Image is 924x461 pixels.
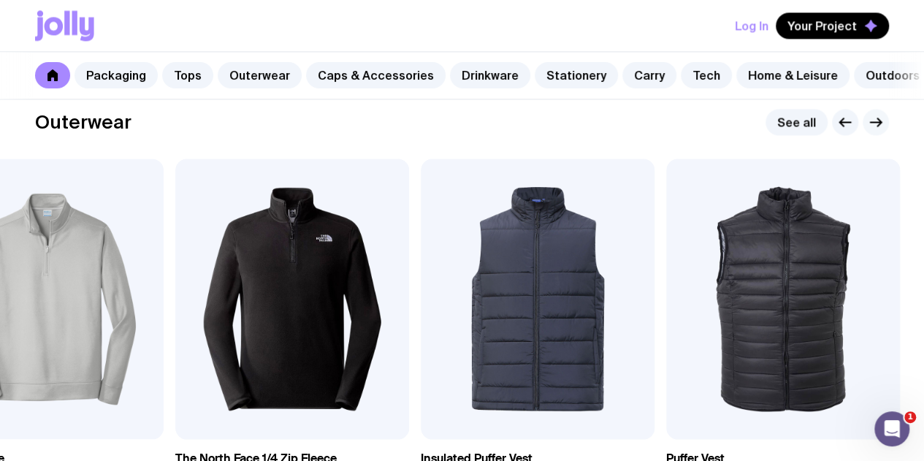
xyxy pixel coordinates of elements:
a: Carry [622,62,676,88]
a: See all [765,109,828,135]
a: Home & Leisure [736,62,849,88]
a: Tops [162,62,213,88]
a: Outerwear [218,62,302,88]
button: Log In [735,12,768,39]
a: Tech [681,62,732,88]
a: Packaging [75,62,158,88]
h2: Outerwear [35,111,131,133]
span: 1 [904,411,916,423]
a: Caps & Accessories [306,62,446,88]
iframe: Intercom live chat [874,411,909,446]
a: Stationery [535,62,618,88]
button: Your Project [776,12,889,39]
a: Drinkware [450,62,530,88]
span: Your Project [787,18,857,33]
